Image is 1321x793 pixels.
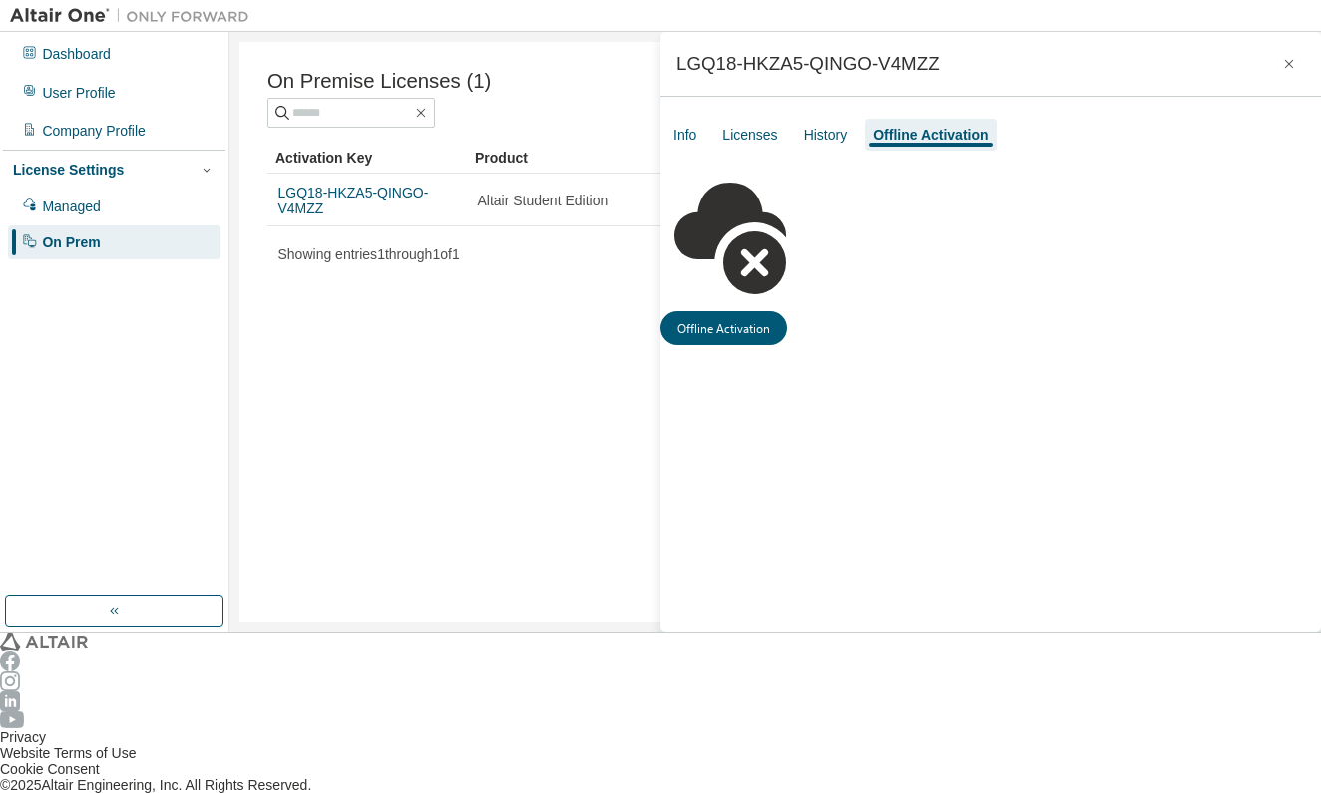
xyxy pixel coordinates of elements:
div: Activation Key [275,142,459,174]
div: Licenses [722,127,777,143]
div: Product [475,142,659,174]
div: User Profile [42,85,115,101]
div: License Settings [13,162,124,178]
span: On Premise Licenses (1) [267,70,491,93]
img: Altair One [10,6,259,26]
div: Offline Activation [873,127,988,143]
div: Company Profile [42,123,146,139]
button: Offline Activation [660,311,787,345]
div: On Prem [42,234,100,250]
span: Altair Student Edition [478,193,609,208]
a: LGQ18-HKZA5-QINGO-V4MZZ [278,185,429,216]
div: Dashboard [42,46,111,62]
div: History [804,127,848,143]
div: Managed [42,198,100,214]
div: LGQ18-HKZA5-QINGO-V4MZZ [676,56,940,72]
div: Info [673,127,696,143]
span: Showing entries 1 through 1 of 1 [278,246,460,262]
